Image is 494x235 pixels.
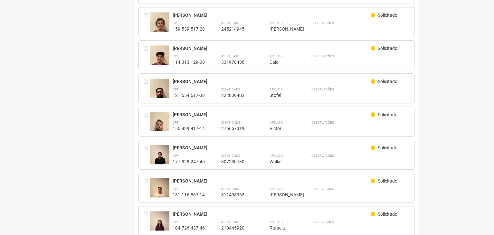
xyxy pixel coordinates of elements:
div: [PERSON_NAME] [173,211,371,217]
strong: Identidade [221,154,240,157]
div: Entre em contato com a Aministração para solicitar o cancelamento ou 2a via [144,79,150,98]
div: Entre em contato com a Aministração para solicitar o cancelamento ou 2a via [144,45,150,65]
strong: Apelido [269,220,282,224]
span: Solicitado [378,145,397,150]
strong: CPF [173,21,179,25]
div: 307230730 [221,159,253,164]
div: Entre em contato com a Aministração para solicitar o cancelamento ou 2a via [144,211,150,231]
strong: Apelido [269,88,282,91]
div: 331978486 [221,59,253,65]
div: [PERSON_NAME] [269,26,295,32]
span: Solicitado [378,79,397,84]
img: user.jpg [150,145,169,171]
span: Solicitado [378,112,397,117]
strong: Apelido [269,54,282,58]
div: Rafaela [269,225,295,231]
div: 177.828.247-45 [173,159,205,164]
div: Walker [269,159,295,164]
div: 114.313.129-08 [173,59,205,65]
div: 181.116.867-14 [173,192,205,198]
div: 222809402 [221,92,253,98]
div: 155.439.417-14 [173,126,205,131]
img: user.jpg [150,79,169,113]
strong: CPF [173,121,179,124]
strong: Observações [311,121,334,124]
div: Caio [269,59,295,65]
div: [PERSON_NAME] [269,192,295,198]
strong: CPF [173,187,179,191]
span: Solicitado [378,46,397,51]
strong: CPF [173,220,179,224]
div: Entre em contato com a Aministração para solicitar o cancelamento ou 2a via [144,145,150,164]
div: Entre em contato com a Aministração para solicitar o cancelamento ou 2a via [144,178,150,198]
div: 210445920 [221,225,253,231]
strong: Apelido [269,21,282,25]
strong: Observações [311,187,334,191]
div: 104.726.437-46 [173,225,205,231]
strong: CPF [173,154,179,157]
span: Solicitado [378,13,397,18]
img: user.jpg [150,112,169,137]
strong: CPF [173,88,179,91]
div: [PERSON_NAME] [173,45,371,51]
img: user.jpg [150,45,169,71]
div: Entre em contato com a Aministração para solicitar o cancelamento ou 2a via [144,12,150,32]
div: 121.554.617-39 [173,92,205,98]
strong: Observações [311,54,334,58]
strong: Identidade [221,21,240,25]
img: user.jpg [150,12,169,38]
strong: Apelido [269,121,282,124]
div: [PERSON_NAME] [173,12,371,18]
div: 245214945 [221,26,253,32]
div: [PERSON_NAME] [173,79,371,84]
strong: Identidade [221,187,240,191]
div: [PERSON_NAME] [173,145,371,151]
div: Victor [269,126,295,131]
strong: Observações [311,154,334,157]
strong: CPF [173,54,179,58]
span: Solicitado [378,178,397,183]
strong: Identidade [221,121,240,124]
div: 159.539.517-28 [173,26,205,32]
div: Stofel [269,92,295,98]
strong: Observações [311,21,334,25]
div: 311408363 [221,192,253,198]
div: Entre em contato com a Aministração para solicitar o cancelamento ou 2a via [144,112,150,131]
div: 276657319 [221,126,253,131]
strong: Observações [311,88,334,91]
strong: Observações [311,220,334,224]
strong: Identidade [221,220,240,224]
strong: Identidade [221,88,240,91]
span: Solicitado [378,211,397,217]
strong: Apelido [269,154,282,157]
img: user.jpg [150,178,169,204]
strong: Identidade [221,54,240,58]
div: [PERSON_NAME] [173,178,371,184]
strong: Apelido [269,187,282,191]
div: [PERSON_NAME] [173,112,371,117]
